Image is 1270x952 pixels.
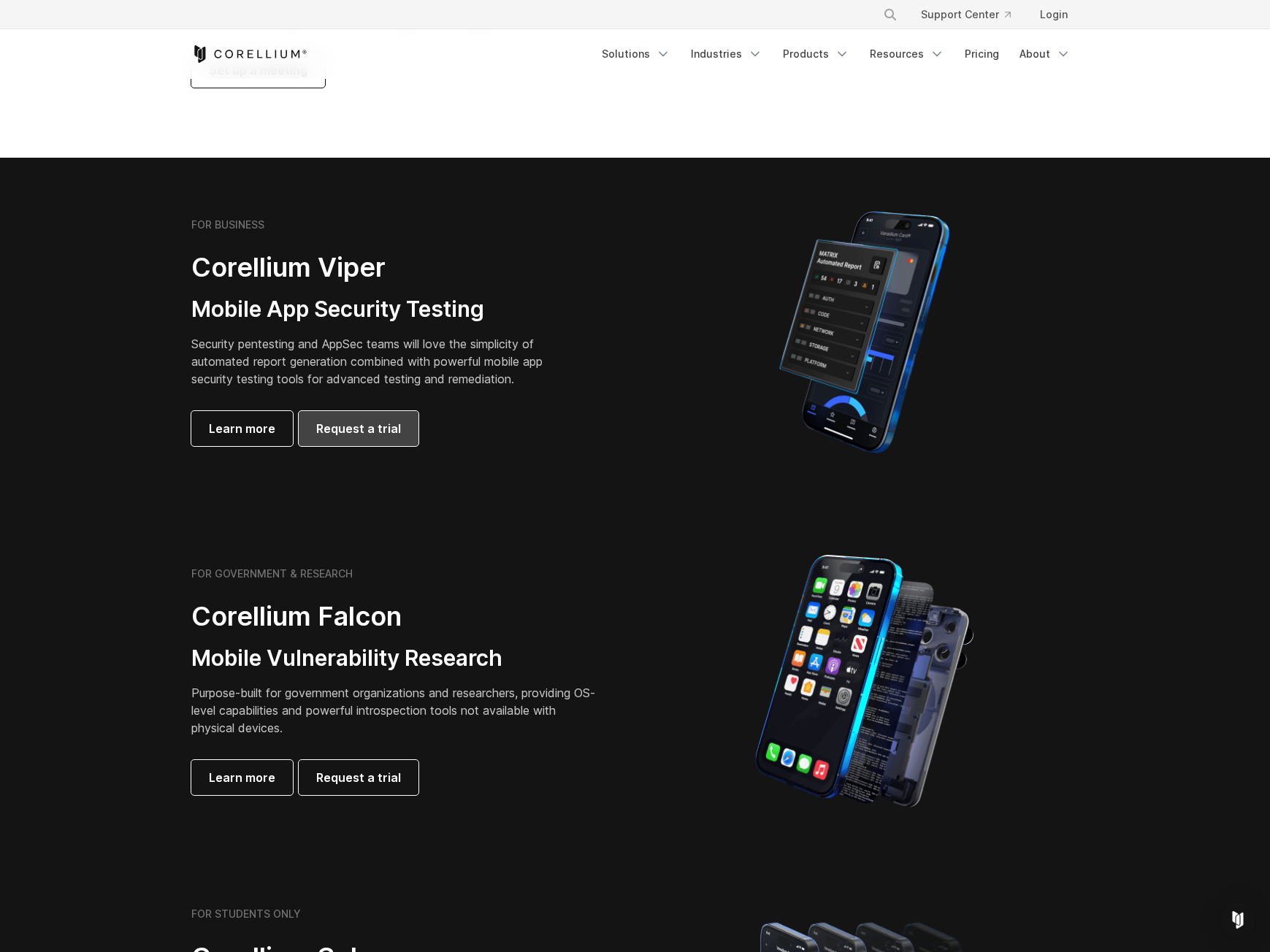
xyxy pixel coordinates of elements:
[682,41,771,67] a: Industries
[316,420,401,437] span: Request a trial
[191,684,600,737] p: Purpose-built for government organizations and researchers, providing OS-level capabilities and p...
[191,335,565,388] p: Security pentesting and AppSec teams will love the simplicity of automated report generation comb...
[754,204,974,460] img: Corellium MATRIX automated report on iPhone showing app vulnerability test results across securit...
[191,251,565,284] h2: Corellium Viper
[316,769,401,786] span: Request a trial
[754,553,974,809] img: iPhone model separated into the mechanics used to build the physical device.
[1028,1,1079,28] a: Login
[209,420,275,437] span: Learn more
[191,296,565,323] h3: Mobile App Security Testing
[191,907,301,921] h6: FOR STUDENTS ONLY
[865,1,1079,28] div: Navigation Menu
[191,645,600,672] h3: Mobile Vulnerability Research
[191,760,293,795] a: Learn more
[774,41,858,67] a: Products
[593,41,679,67] a: Solutions
[209,769,275,786] span: Learn more
[191,45,307,63] a: Corellium Home
[299,760,418,795] a: Request a trial
[191,567,353,580] h6: FOR GOVERNMENT & RESEARCH
[191,600,600,633] h2: Corellium Falcon
[1220,902,1255,937] div: Open Intercom Messenger
[191,411,293,446] a: Learn more
[909,1,1022,28] a: Support Center
[299,411,418,446] a: Request a trial
[956,41,1008,67] a: Pricing
[861,41,953,67] a: Resources
[593,41,1079,67] div: Navigation Menu
[877,1,903,28] button: Search
[1011,41,1079,67] a: About
[191,218,264,231] h6: FOR BUSINESS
